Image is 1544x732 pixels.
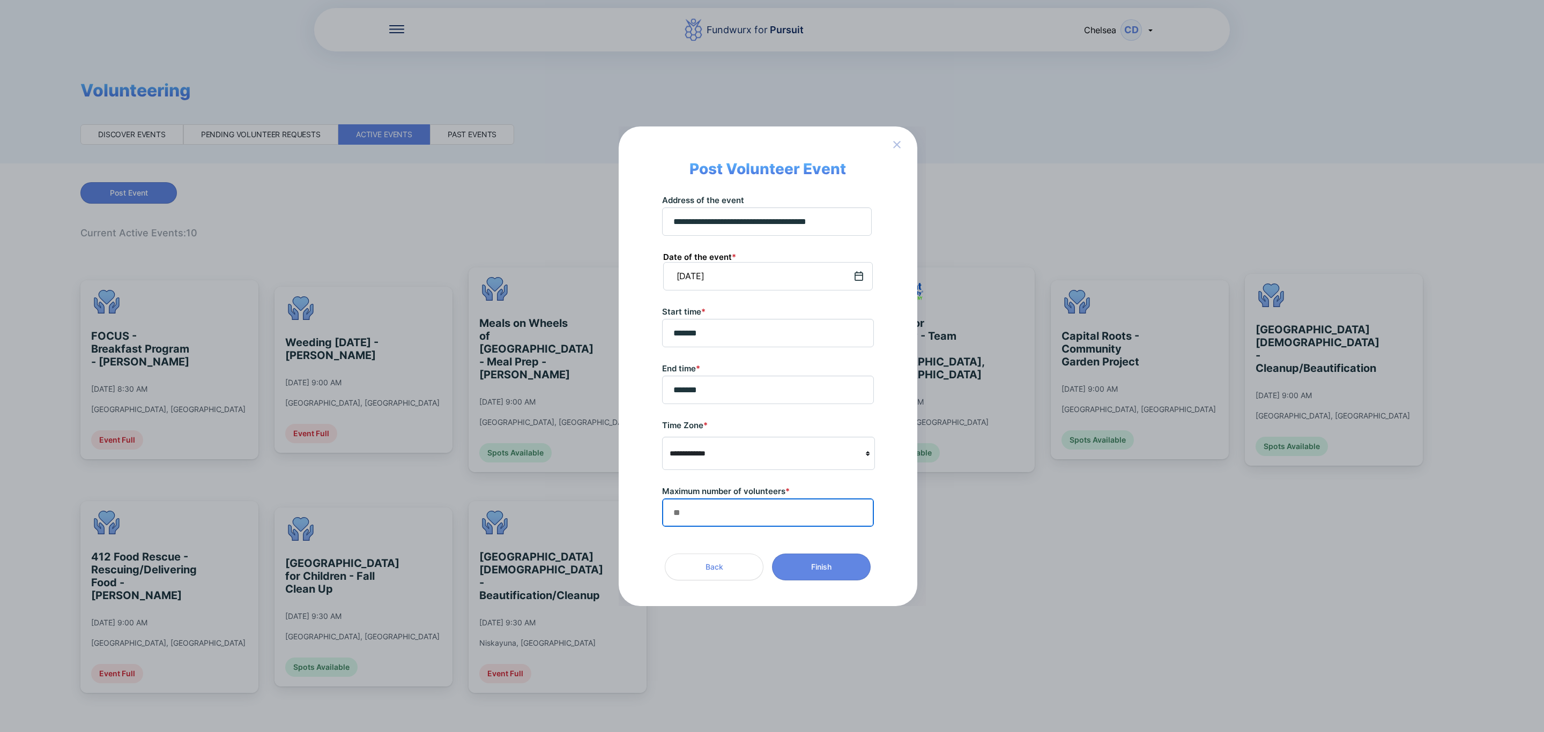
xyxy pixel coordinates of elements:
[662,307,706,317] label: Start time
[772,554,871,580] button: Finish
[811,562,832,572] span: Finish
[662,363,700,374] label: End time
[677,271,704,281] div: [DATE]
[662,420,708,430] label: Time Zone
[665,554,763,580] button: Back
[689,160,846,178] span: Post Volunteer Event
[662,486,790,496] label: Maximum number of volunteers
[662,195,744,205] label: Address of the event
[706,562,723,572] span: Back
[663,252,736,262] div: Date of the event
